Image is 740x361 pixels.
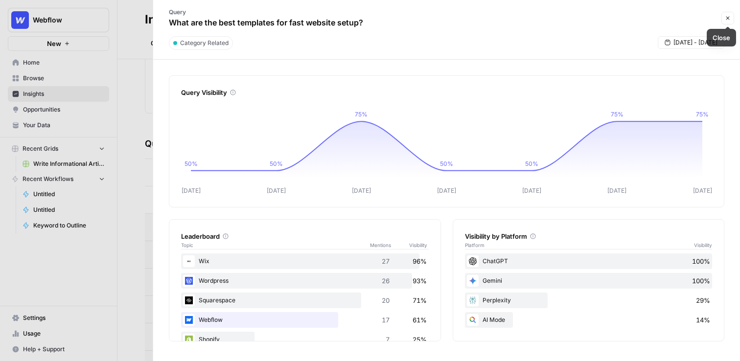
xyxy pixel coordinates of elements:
[658,36,724,49] button: [DATE] - [DATE]
[382,256,390,266] span: 27
[413,295,427,305] span: 71%
[465,273,713,289] div: Gemini
[267,187,286,194] tspan: [DATE]
[181,241,370,249] span: Topic
[185,160,198,167] tspan: 50%
[181,273,429,289] div: Wordpress
[181,293,429,308] div: Squarespace
[413,276,427,286] span: 93%
[673,38,717,47] span: [DATE] - [DATE]
[382,276,390,286] span: 26
[696,111,709,118] tspan: 75%
[183,314,195,326] img: a1pu3e9a4sjoov2n4mw66knzy8l8
[696,315,710,325] span: 14%
[522,187,541,194] tspan: [DATE]
[370,241,409,249] span: Mentions
[413,335,427,344] span: 25%
[693,187,712,194] tspan: [DATE]
[413,315,427,325] span: 61%
[355,111,368,118] tspan: 75%
[382,295,390,305] span: 20
[181,332,429,347] div: Shopify
[692,276,710,286] span: 100%
[183,334,195,345] img: wrtrwb713zz0l631c70900pxqvqh
[180,39,229,47] span: Category Related
[181,253,429,269] div: Wix
[181,88,712,97] div: Query Visibility
[692,256,710,266] span: 100%
[382,315,390,325] span: 17
[465,241,485,249] span: Platform
[386,335,390,344] span: 7
[270,160,283,167] tspan: 50%
[611,111,624,118] tspan: 75%
[183,275,195,287] img: 22xsrp1vvxnaoilgdb3s3rw3scik
[694,241,712,249] span: Visibility
[182,187,201,194] tspan: [DATE]
[181,231,429,241] div: Leaderboard
[169,8,363,17] p: Query
[713,33,730,43] div: Close
[181,312,429,328] div: Webflow
[607,187,626,194] tspan: [DATE]
[465,312,713,328] div: AI Mode
[465,253,713,269] div: ChatGPT
[183,255,195,267] img: i4x52ilb2nzb0yhdjpwfqj6p8htt
[413,256,427,266] span: 96%
[696,295,710,305] span: 29%
[183,294,195,306] img: onsbemoa9sjln5gpq3z6gl4wfdvr
[437,187,456,194] tspan: [DATE]
[352,187,371,194] tspan: [DATE]
[525,160,538,167] tspan: 50%
[465,293,713,308] div: Perplexity
[409,241,429,249] span: Visibility
[465,231,713,241] div: Visibility by Platform
[169,17,363,28] p: What are the best templates for fast website setup?
[440,160,453,167] tspan: 50%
